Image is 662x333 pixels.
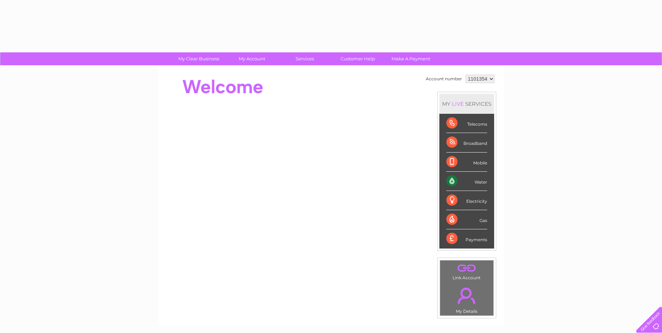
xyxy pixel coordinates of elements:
td: Account number [424,73,464,85]
div: Telecoms [446,114,487,133]
div: Gas [446,210,487,229]
div: MY SERVICES [439,94,494,114]
div: Broadband [446,133,487,152]
div: Payments [446,229,487,248]
a: Make A Payment [382,52,440,65]
td: Link Account [440,260,494,282]
a: . [442,283,492,308]
a: Customer Help [329,52,387,65]
div: Mobile [446,153,487,172]
a: . [442,262,492,274]
td: My Details [440,282,494,316]
div: Water [446,172,487,191]
div: Electricity [446,191,487,210]
a: My Account [223,52,281,65]
a: My Clear Business [170,52,228,65]
a: Services [276,52,334,65]
div: LIVE [451,101,465,107]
